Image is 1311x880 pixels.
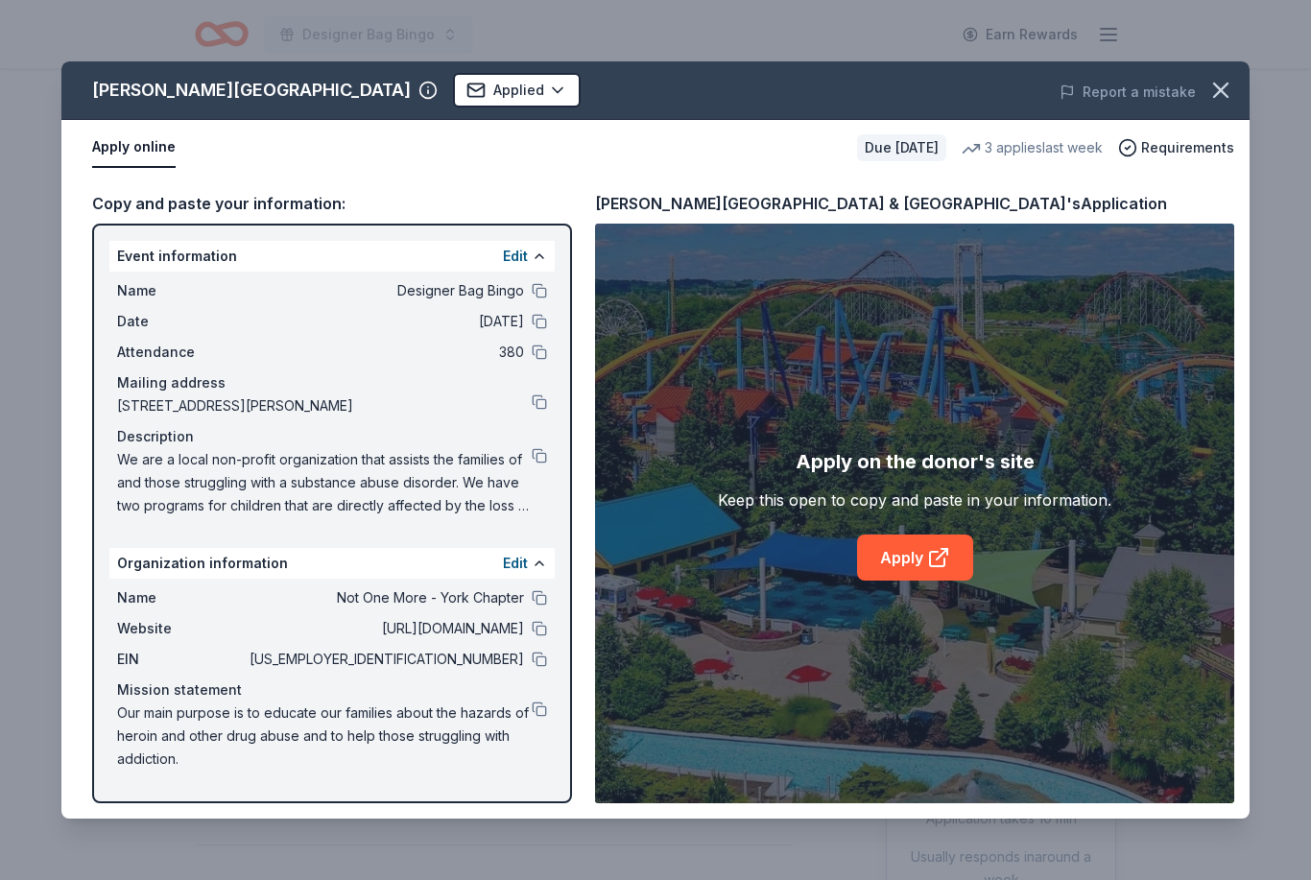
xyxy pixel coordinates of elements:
[1060,81,1196,104] button: Report a mistake
[1141,136,1234,159] span: Requirements
[453,73,581,107] button: Applied
[117,394,532,417] span: [STREET_ADDRESS][PERSON_NAME]
[857,535,973,581] a: Apply
[246,617,524,640] span: [URL][DOMAIN_NAME]
[92,191,572,216] div: Copy and paste your information:
[117,448,532,517] span: We are a local non-profit organization that assists the families of and those struggling with a s...
[246,341,524,364] span: 380
[246,279,524,302] span: Designer Bag Bingo
[246,648,524,671] span: [US_EMPLOYER_IDENTIFICATION_NUMBER]
[595,191,1167,216] div: [PERSON_NAME][GEOGRAPHIC_DATA] & [GEOGRAPHIC_DATA]'s Application
[117,586,246,609] span: Name
[117,702,532,771] span: Our main purpose is to educate our families about the hazards of heroin and other drug abuse and ...
[92,128,176,168] button: Apply online
[503,245,528,268] button: Edit
[117,371,547,394] div: Mailing address
[246,586,524,609] span: Not One More - York Chapter
[796,446,1035,477] div: Apply on the donor's site
[503,552,528,575] button: Edit
[92,75,411,106] div: [PERSON_NAME][GEOGRAPHIC_DATA]
[109,241,555,272] div: Event information
[117,425,547,448] div: Description
[117,341,246,364] span: Attendance
[1118,136,1234,159] button: Requirements
[246,310,524,333] span: [DATE]
[117,678,547,702] div: Mission statement
[117,279,246,302] span: Name
[962,136,1103,159] div: 3 applies last week
[117,648,246,671] span: EIN
[857,134,946,161] div: Due [DATE]
[493,79,544,102] span: Applied
[117,310,246,333] span: Date
[109,548,555,579] div: Organization information
[718,488,1111,511] div: Keep this open to copy and paste in your information.
[117,617,246,640] span: Website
